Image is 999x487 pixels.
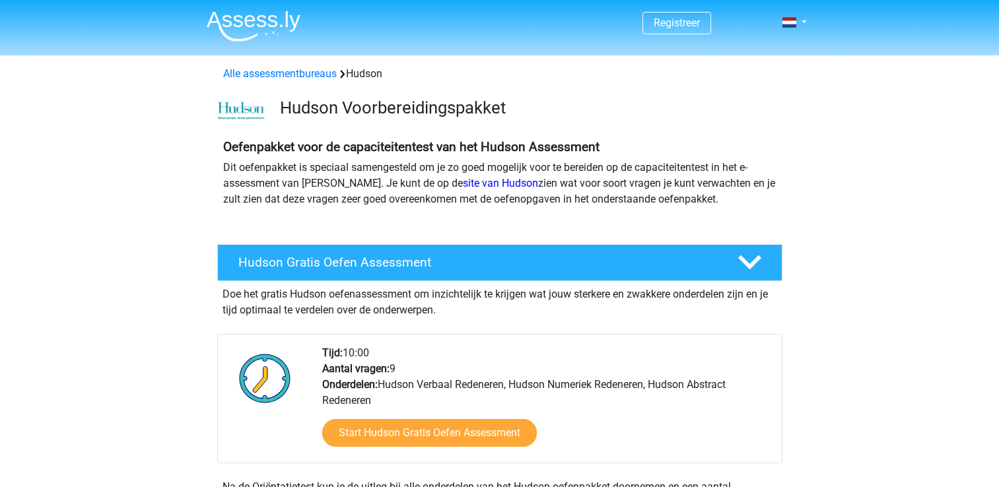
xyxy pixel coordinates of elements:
a: Registreer [654,16,700,29]
img: cefd0e47479f4eb8e8c001c0d358d5812e054fa8.png [218,102,265,120]
div: Hudson [218,66,782,82]
b: Oefenpakket voor de capaciteitentest van het Hudson Assessment [223,139,600,154]
b: Aantal vragen: [322,362,390,375]
img: Klok [232,345,298,411]
a: Start Hudson Gratis Oefen Assessment [322,419,537,447]
a: site van Hudson [463,177,538,189]
p: Dit oefenpakket is speciaal samengesteld om je zo goed mogelijk voor te bereiden op de capaciteit... [223,160,776,207]
b: Tijd: [322,346,343,359]
div: Doe het gratis Hudson oefenassessment om inzichtelijk te krijgen wat jouw sterkere en zwakkere on... [217,281,782,318]
h3: Hudson Voorbereidingspakket [280,98,772,118]
a: Alle assessmentbureaus [223,67,337,80]
img: Assessly [207,11,300,42]
a: Hudson Gratis Oefen Assessment [212,244,788,281]
div: 10:00 9 Hudson Verbaal Redeneren, Hudson Numeriek Redeneren, Hudson Abstract Redeneren [312,345,781,463]
h4: Hudson Gratis Oefen Assessment [238,255,716,270]
b: Onderdelen: [322,378,378,391]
